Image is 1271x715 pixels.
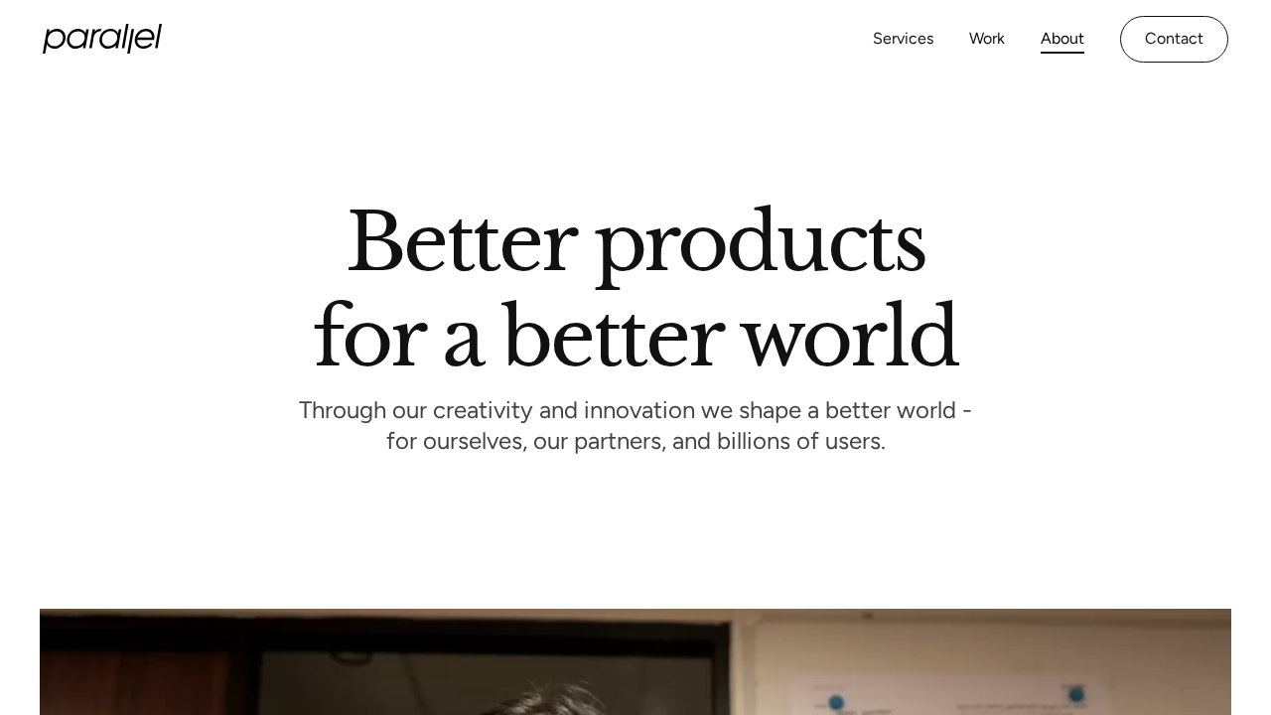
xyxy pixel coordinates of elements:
[969,25,1005,54] a: Work
[1120,16,1228,63] a: Contact
[299,401,972,456] p: Through our creativity and innovation we shape a better world - for ourselves, our partners, and ...
[1041,25,1084,54] a: About
[43,24,162,54] a: home
[313,214,957,366] h1: Better products for a better world
[873,25,933,54] a: Services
